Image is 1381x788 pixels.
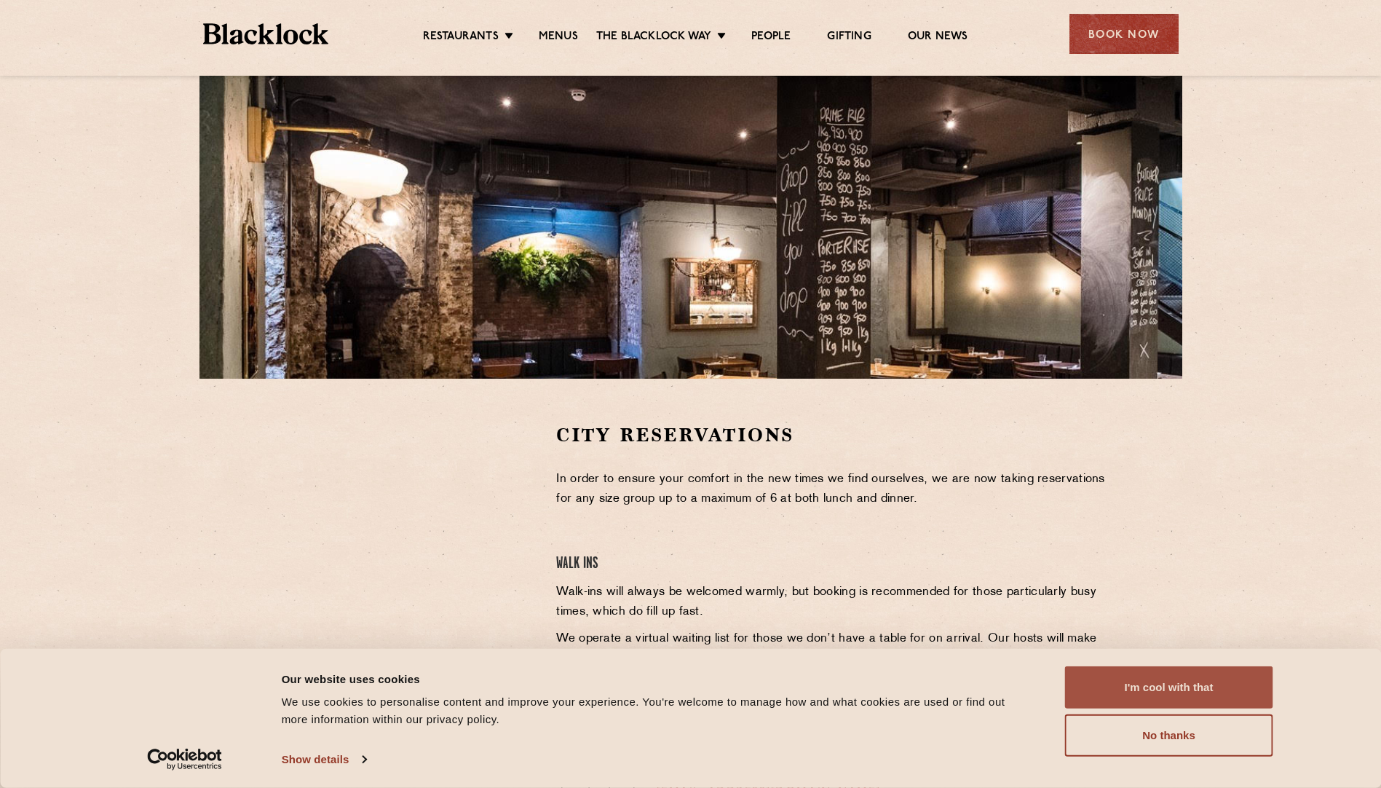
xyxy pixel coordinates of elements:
a: Restaurants [423,30,499,46]
a: Menus [539,30,578,46]
div: Book Now [1069,14,1179,54]
a: The Blacklock Way [596,30,711,46]
h2: City Reservations [556,422,1115,448]
div: We use cookies to personalise content and improve your experience. You're welcome to manage how a... [282,693,1032,728]
p: Walk-ins will always be welcomed warmly, but booking is recommended for those particularly busy t... [556,583,1115,622]
a: Show details [282,749,366,771]
a: Gifting [827,30,871,46]
button: I'm cool with that [1065,666,1273,709]
div: Our website uses cookies [282,670,1032,687]
h4: Walk Ins [556,554,1115,574]
a: People [751,30,791,46]
a: Usercentrics Cookiebot - opens in a new window [121,749,248,771]
iframe: OpenTable make booking widget [319,422,482,642]
p: In order to ensure your comfort in the new times we find ourselves, we are now taking reservation... [556,470,1115,509]
button: No thanks [1065,714,1273,757]
p: We operate a virtual waiting list for those we don’t have a table for on arrival. Our hosts will ... [556,629,1115,688]
a: Our News [908,30,968,46]
img: BL_Textured_Logo-footer-cropped.svg [203,23,329,44]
